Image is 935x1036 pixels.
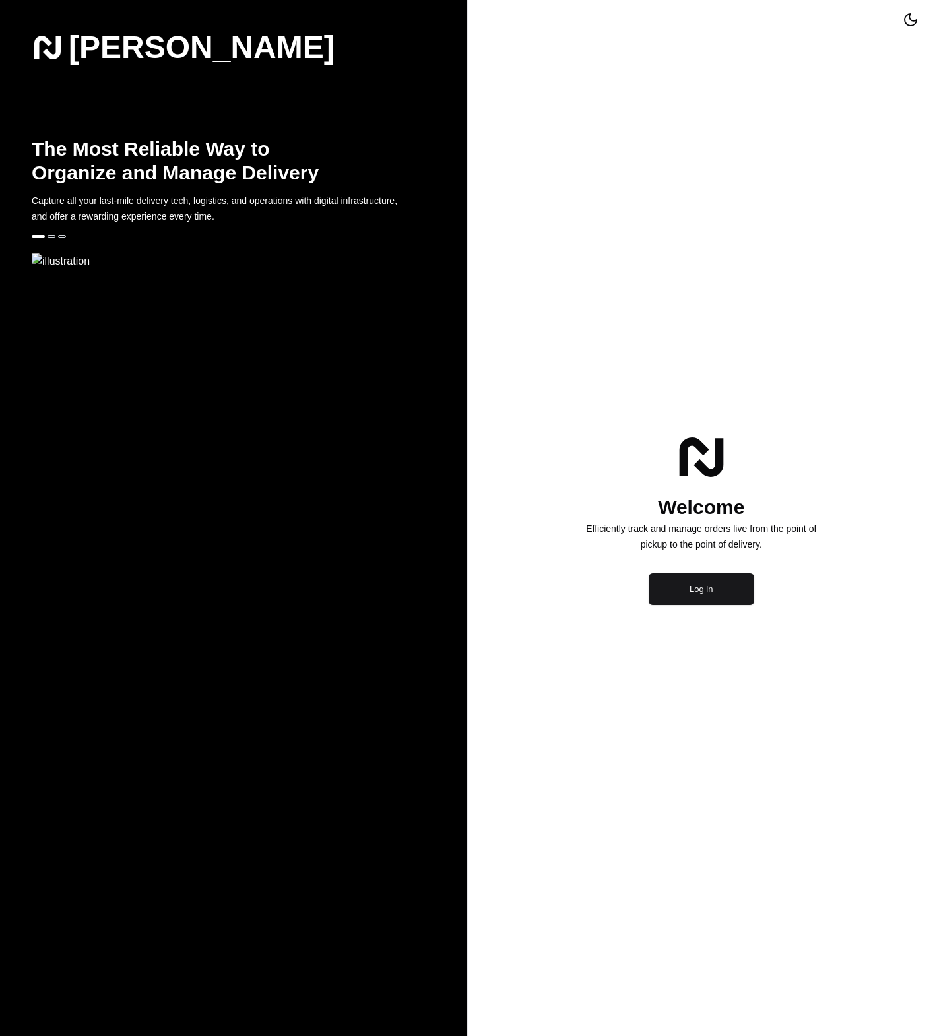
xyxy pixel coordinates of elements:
[649,573,754,605] button: Log in
[575,521,828,552] p: Efficiently track and manage orders live from the point of pickup to the point of delivery.
[32,253,467,269] img: illustration
[575,494,828,521] h1: Welcome
[32,193,412,224] p: Capture all your last-mile delivery tech, logistics, and operations with digital infrastructure, ...
[69,34,335,61] span: [PERSON_NAME]
[32,137,327,185] h2: The Most Reliable Way to Organize and Manage Delivery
